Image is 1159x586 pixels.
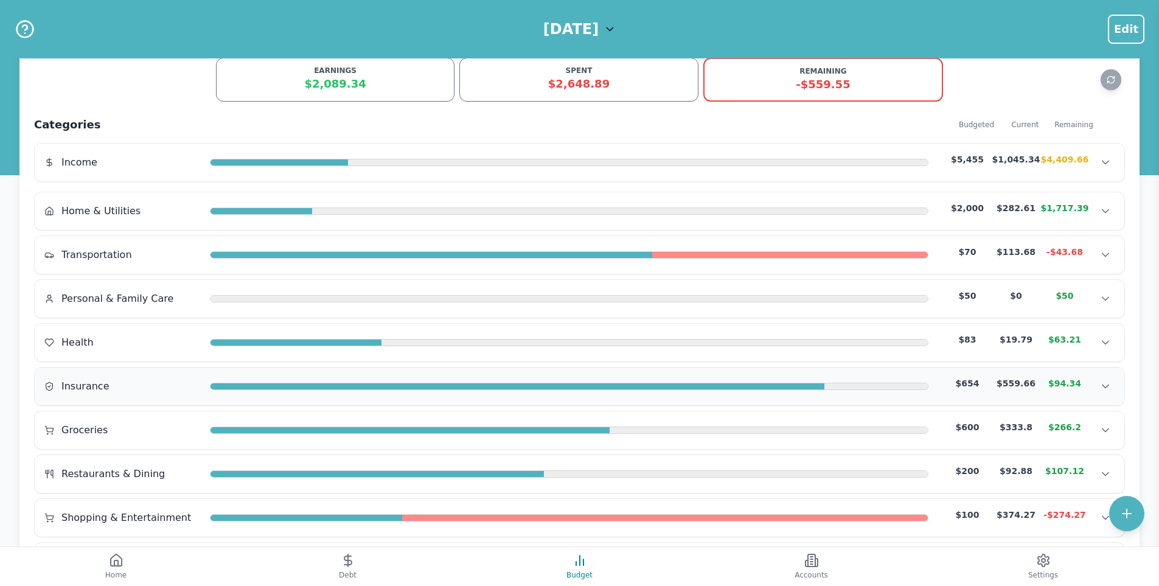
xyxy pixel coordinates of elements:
div: $0 [992,290,1040,302]
h1: [DATE] [543,19,599,39]
div: $1,717.39 [1040,202,1089,214]
button: Show transactions [1096,465,1115,483]
button: Show transactions [1096,246,1115,264]
button: Show transactions [1096,333,1115,352]
div: $2,000 [943,202,992,214]
button: Show transactions [1096,202,1115,220]
span: Home & Utilities [61,204,141,218]
div: $50 [1040,290,1089,302]
div: -$43.68 [1040,246,1089,258]
div: $100 [943,509,992,521]
div: -$274.27 [1040,509,1089,521]
div: $19.79 [992,333,1040,346]
div: $83 [943,333,992,346]
button: Show transactions [1096,421,1115,439]
span: Budget [566,570,593,580]
div: $559.66 [992,377,1040,389]
span: Edit [1114,21,1138,38]
button: Show transactions [1096,377,1115,396]
span: Home [105,570,127,580]
div: $374.27 [992,509,1040,521]
div: REMAINING [712,66,935,76]
button: Show transactions [1096,153,1115,172]
div: $282.61 [992,202,1040,214]
button: Menu [1108,15,1144,44]
div: $70 [943,246,992,258]
span: Personal & Family Care [61,291,173,306]
div: $654 [943,377,992,389]
div: $4,409.66 [1040,153,1089,166]
div: $63.21 [1040,333,1089,346]
div: $333.8 [992,421,1040,433]
span: Insurance [61,379,110,394]
span: Shopping & Entertainment [61,511,191,525]
span: Debt [339,570,357,580]
button: Accounts [695,547,927,586]
button: Budget [464,547,695,586]
button: Debt [232,547,464,586]
div: $107.12 [1040,465,1089,477]
button: Refresh data [1101,69,1122,91]
div: $5,455 [943,153,992,166]
div: $92.88 [992,465,1040,477]
div: $600 [943,421,992,433]
span: Income [61,155,97,170]
div: $200 [943,465,992,477]
span: Transportation [61,248,132,262]
div: $94.34 [1040,377,1089,389]
div: EARNINGS [224,66,447,75]
button: Show transactions [1096,509,1115,527]
div: $2,089.34 [224,75,447,92]
div: Remaining [1049,120,1098,130]
div: $1,045.34 [992,153,1040,166]
div: Current [1001,120,1049,130]
span: Settings [1028,570,1058,580]
div: -$559.55 [712,76,935,93]
span: Groceries [61,423,108,438]
h2: Categories [34,116,952,133]
div: SPENT [467,66,690,75]
button: Help [15,19,35,40]
div: Budgeted [952,120,1001,130]
div: $113.68 [992,246,1040,258]
div: $2,648.89 [467,75,690,92]
button: Show transactions [1096,290,1115,308]
span: Restaurants & Dining [61,467,165,481]
span: Accounts [795,570,828,580]
div: $50 [943,290,992,302]
button: Settings [927,547,1159,586]
span: Health [61,335,94,350]
div: $266.2 [1040,421,1089,433]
